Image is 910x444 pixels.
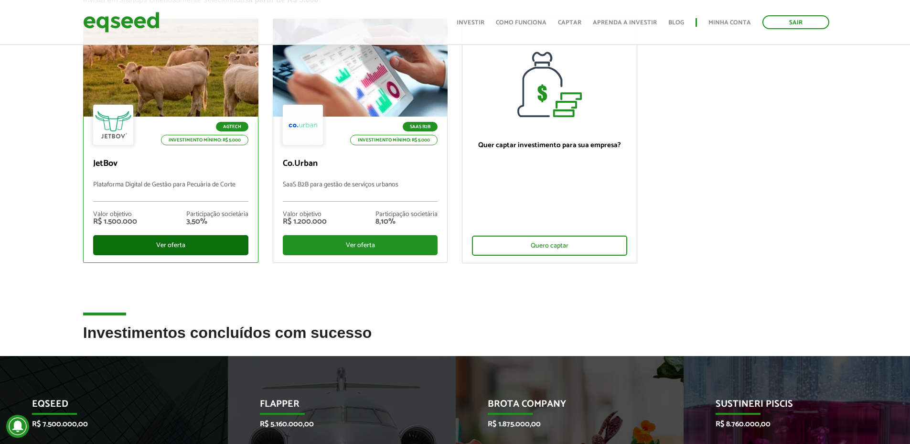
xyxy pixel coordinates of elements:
[558,20,581,26] a: Captar
[488,399,637,415] p: Brota Company
[496,20,546,26] a: Como funciona
[83,325,827,356] h2: Investimentos concluídos com sucesso
[32,420,182,429] p: R$ 7.500.000,00
[283,211,327,218] div: Valor objetivo
[472,141,627,150] p: Quer captar investimento para sua empresa?
[375,211,438,218] div: Participação societária
[83,19,258,263] a: Agtech Investimento mínimo: R$ 5.000 JetBov Plataforma Digital de Gestão para Pecuária de Corte V...
[186,218,248,226] div: 3,50%
[216,122,248,131] p: Agtech
[488,420,637,429] p: R$ 1.875.000,00
[762,15,829,29] a: Sair
[93,211,137,218] div: Valor objetivo
[161,135,248,145] p: Investimento mínimo: R$ 5.000
[716,420,865,429] p: R$ 8.760.000,00
[403,122,438,131] p: SaaS B2B
[32,399,182,415] p: EqSeed
[457,20,484,26] a: Investir
[375,218,438,226] div: 8,10%
[283,235,438,255] div: Ver oferta
[186,211,248,218] div: Participação societária
[283,159,438,169] p: Co.Urban
[668,20,684,26] a: Blog
[93,181,248,202] p: Plataforma Digital de Gestão para Pecuária de Corte
[83,10,160,35] img: EqSeed
[283,218,327,226] div: R$ 1.200.000
[593,20,657,26] a: Aprenda a investir
[260,420,409,429] p: R$ 5.160.000,00
[716,399,865,415] p: Sustineri Piscis
[462,19,637,263] a: Quer captar investimento para sua empresa? Quero captar
[472,236,627,256] div: Quero captar
[260,399,409,415] p: Flapper
[93,235,248,255] div: Ver oferta
[93,159,248,169] p: JetBov
[283,181,438,202] p: SaaS B2B para gestão de serviços urbanos
[350,135,438,145] p: Investimento mínimo: R$ 5.000
[273,19,448,263] a: SaaS B2B Investimento mínimo: R$ 5.000 Co.Urban SaaS B2B para gestão de serviços urbanos Valor ob...
[93,218,137,226] div: R$ 1.500.000
[708,20,751,26] a: Minha conta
